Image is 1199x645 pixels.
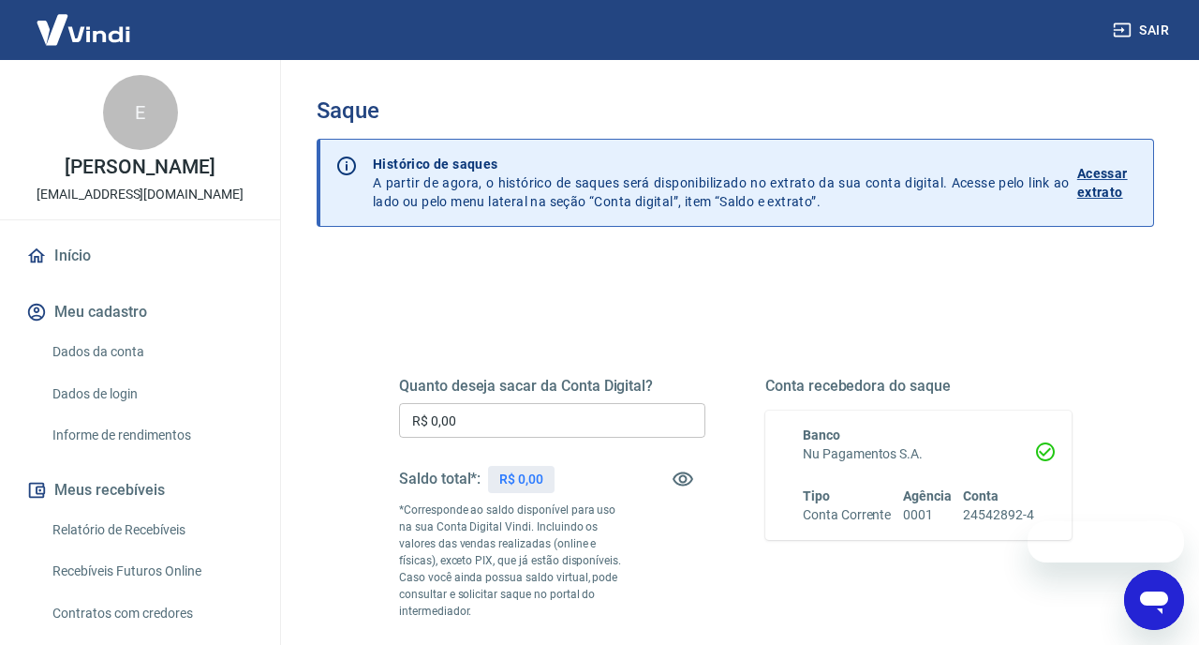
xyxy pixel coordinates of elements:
[373,155,1070,173] p: Histórico de saques
[1077,155,1138,211] a: Acessar extrato
[1077,164,1138,202] p: Acessar extrato
[22,235,258,277] a: Início
[1109,13,1177,48] button: Sair
[963,505,1034,525] h6: 24542892-4
[45,511,258,549] a: Relatório de Recebíveis
[373,155,1070,211] p: A partir de agora, o histórico de saques será disponibilizado no extrato da sua conta digital. Ac...
[103,75,178,150] div: E
[765,377,1072,396] h5: Conta recebedora do saque
[45,375,258,413] a: Dados de login
[1124,570,1184,630] iframe: Botão para abrir a janela de mensagens
[45,416,258,455] a: Informe de rendimentos
[45,333,258,371] a: Dados da conta
[1028,521,1184,562] iframe: Mensagem da empresa
[37,185,244,204] p: [EMAIL_ADDRESS][DOMAIN_NAME]
[65,157,215,177] p: [PERSON_NAME]
[903,505,952,525] h6: 0001
[399,470,481,488] h5: Saldo total*:
[399,502,629,620] p: *Corresponde ao saldo disponível para uso na sua Conta Digital Vindi. Incluindo os valores das ve...
[963,488,999,503] span: Conta
[22,1,144,58] img: Vindi
[803,444,1034,464] h6: Nu Pagamentos S.A.
[22,470,258,511] button: Meus recebíveis
[399,377,705,396] h5: Quanto deseja sacar da Conta Digital?
[803,488,830,503] span: Tipo
[903,488,952,503] span: Agência
[499,470,543,489] p: R$ 0,00
[803,505,891,525] h6: Conta Corrente
[803,427,840,442] span: Banco
[45,552,258,591] a: Recebíveis Futuros Online
[317,97,1154,124] h3: Saque
[22,292,258,333] button: Meu cadastro
[45,594,258,633] a: Contratos com credores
